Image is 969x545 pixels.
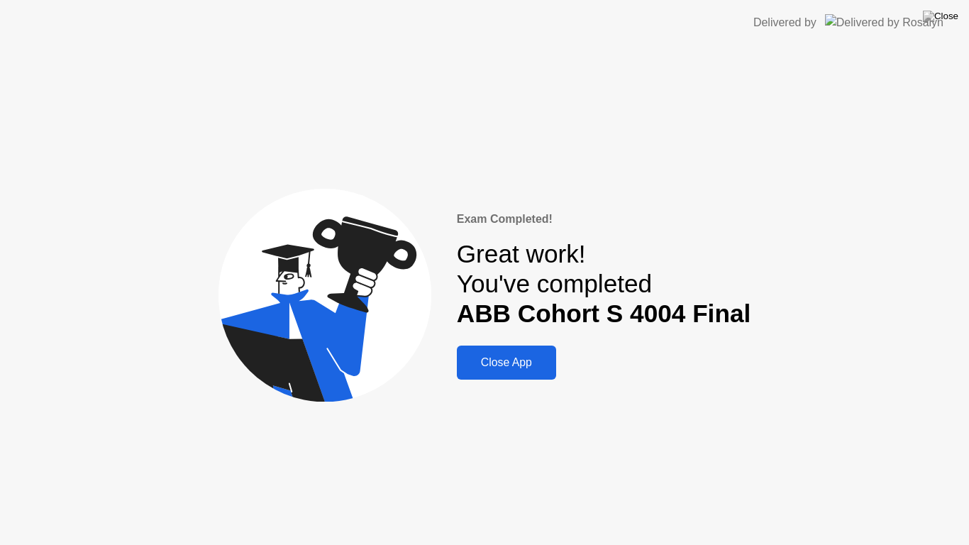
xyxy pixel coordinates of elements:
div: Great work! You've completed [457,239,751,329]
img: Close [923,11,958,22]
div: Delivered by [753,14,816,31]
b: ABB Cohort S 4004 Final [457,299,751,327]
div: Close App [461,356,552,369]
button: Close App [457,346,556,380]
div: Exam Completed! [457,211,751,228]
img: Delivered by Rosalyn [825,14,943,31]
